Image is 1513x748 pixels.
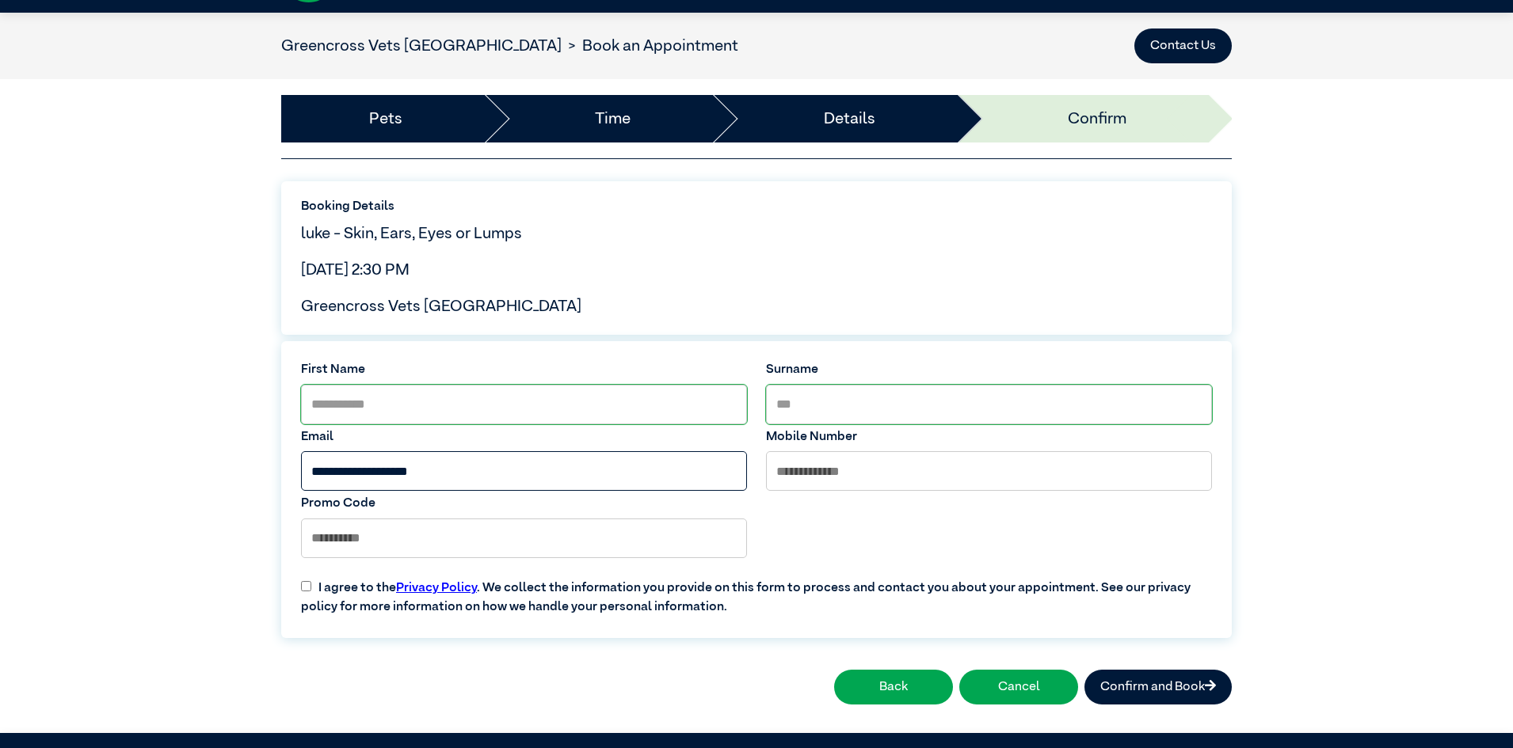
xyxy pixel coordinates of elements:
[834,670,953,704] button: Back
[301,581,311,591] input: I agree to thePrivacy Policy. We collect the information you provide on this form to process and ...
[562,34,738,58] li: Book an Appointment
[301,197,1212,216] label: Booking Details
[766,360,1212,379] label: Surname
[281,38,562,54] a: Greencross Vets [GEOGRAPHIC_DATA]
[766,427,1212,446] label: Mobile Number
[301,298,581,314] span: Greencross Vets [GEOGRAPHIC_DATA]
[292,566,1221,617] label: I agree to the . We collect the information you provide on this form to process and contact you a...
[301,262,410,278] span: [DATE] 2:30 PM
[369,107,402,131] a: Pets
[595,107,631,131] a: Time
[281,34,738,58] nav: breadcrumb
[301,226,522,241] span: luke - Skin, Ears, Eyes or Lumps
[959,670,1078,704] button: Cancel
[824,107,875,131] a: Details
[301,494,747,513] label: Promo Code
[301,427,747,446] label: Email
[396,582,477,594] a: Privacy Policy
[301,360,747,379] label: First Name
[1084,670,1232,704] button: Confirm and Book
[1134,28,1232,63] button: Contact Us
